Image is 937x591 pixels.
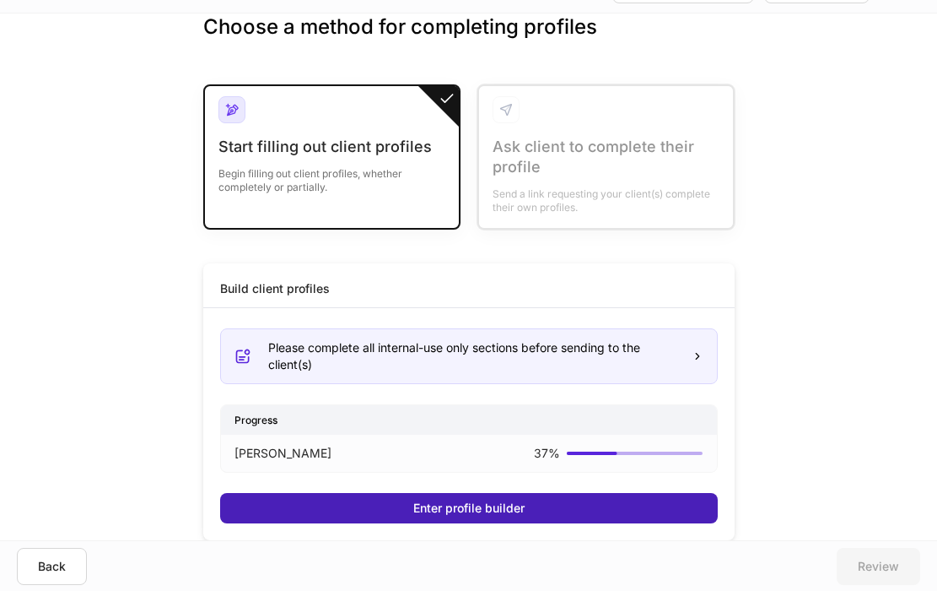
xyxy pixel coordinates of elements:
[203,14,735,68] h3: Choose a method for completing profiles
[858,558,899,575] div: Review
[218,137,445,157] div: Start filling out client profiles
[268,339,678,373] div: Please complete all internal-use only sections before sending to the client(s)
[837,548,920,585] button: Review
[220,280,330,297] div: Build client profiles
[221,405,717,435] div: Progress
[413,500,525,517] div: Enter profile builder
[534,445,560,462] p: 37 %
[220,493,718,523] button: Enter profile builder
[234,445,331,462] p: [PERSON_NAME]
[17,548,87,585] button: Back
[38,558,66,575] div: Back
[218,157,445,194] div: Begin filling out client profiles, whether completely or partially.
